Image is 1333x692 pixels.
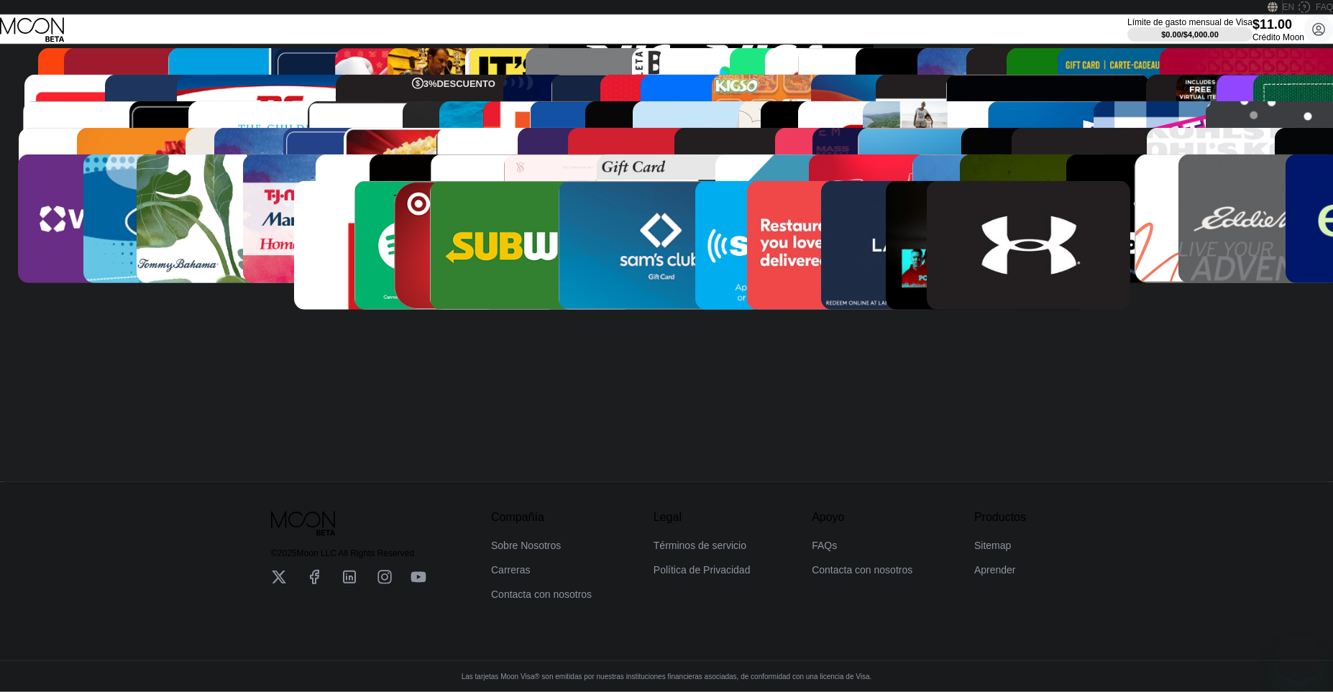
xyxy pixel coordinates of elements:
[1275,635,1321,681] iframe: Botón para iniciar la ventana de mensajería
[812,511,912,524] div: Apoyo
[491,589,592,600] div: Contacta con nosotros
[491,540,561,551] div: Sobre Nosotros
[423,78,495,89] div: 3 % DESCUENTO
[491,511,592,524] div: Compañía
[974,540,1011,551] div: Sitemap
[1127,17,1252,27] div: Límite de gasto mensual de Visa
[1127,17,1252,42] div: Límite de gasto mensual de Visa$0.00/$4,000.00
[812,540,837,551] div: FAQs
[974,564,1016,576] div: Aprender
[974,511,1026,524] div: Productos
[654,511,751,524] div: Legal
[1252,32,1304,42] div: Crédito Moon
[1252,17,1304,32] div: $11.00
[1161,30,1219,39] div: $0.00 / $4,000.00
[271,548,426,558] div: © 2025 Moon LLC All Rights Reserved
[654,540,746,551] div: Términos de servicio
[1252,17,1304,42] div: $11.00Crédito Moon
[654,564,751,576] div: Política de Privacidad
[812,564,912,576] div: Contacta con nosotros
[491,564,530,576] div: Carreras
[1316,2,1333,12] div: FAQ
[450,673,884,681] div: Las tarjetas Moon Visa® son emitidas por nuestras instituciones financieras asociadas, de conform...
